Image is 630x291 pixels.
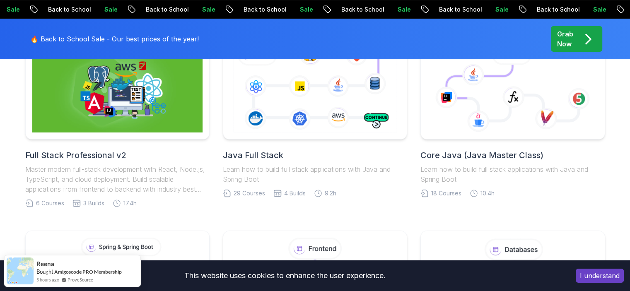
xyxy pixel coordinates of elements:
[223,36,407,197] a: Java Full StackLearn how to build full stack applications with Java and Spring Boot29 Courses4 Bu...
[123,199,137,207] span: 17.4h
[480,189,495,197] span: 10.4h
[41,5,98,14] p: Back to School
[25,149,210,161] h2: Full Stack Professional v2
[25,164,210,194] p: Master modern full-stack development with React, Node.js, TypeScript, and cloud deployment. Build...
[420,149,605,161] h2: Core Java (Java Master Class)
[576,269,624,283] button: Accept cookies
[432,5,489,14] p: Back to School
[237,5,293,14] p: Back to School
[391,5,418,14] p: Sale
[530,5,587,14] p: Back to School
[223,164,407,184] p: Learn how to build full stack applications with Java and Spring Boot
[36,199,64,207] span: 6 Courses
[489,5,515,14] p: Sale
[293,5,320,14] p: Sale
[36,260,54,267] span: Reena
[32,43,203,132] img: Full Stack Professional v2
[420,164,605,184] p: Learn how to build full stack applications with Java and Spring Boot
[68,276,93,283] a: ProveSource
[30,34,199,44] p: 🔥 Back to School Sale - Our best prices of the year!
[83,199,104,207] span: 3 Builds
[196,5,222,14] p: Sale
[325,189,336,197] span: 9.2h
[139,5,196,14] p: Back to School
[98,5,124,14] p: Sale
[36,268,53,275] span: Bought
[6,267,563,285] div: This website uses cookies to enhance the user experience.
[25,36,210,207] a: Full Stack Professional v2Full Stack Professional v2Master modern full-stack development with Rea...
[284,189,306,197] span: 4 Builds
[234,189,265,197] span: 29 Courses
[557,29,573,49] p: Grab Now
[587,5,613,14] p: Sale
[54,269,122,275] a: Amigoscode PRO Membership
[36,276,59,283] span: 5 hours ago
[335,5,391,14] p: Back to School
[431,189,461,197] span: 18 Courses
[7,257,34,284] img: provesource social proof notification image
[420,36,605,197] a: Core Java (Java Master Class)Learn how to build full stack applications with Java and Spring Boot...
[223,149,407,161] h2: Java Full Stack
